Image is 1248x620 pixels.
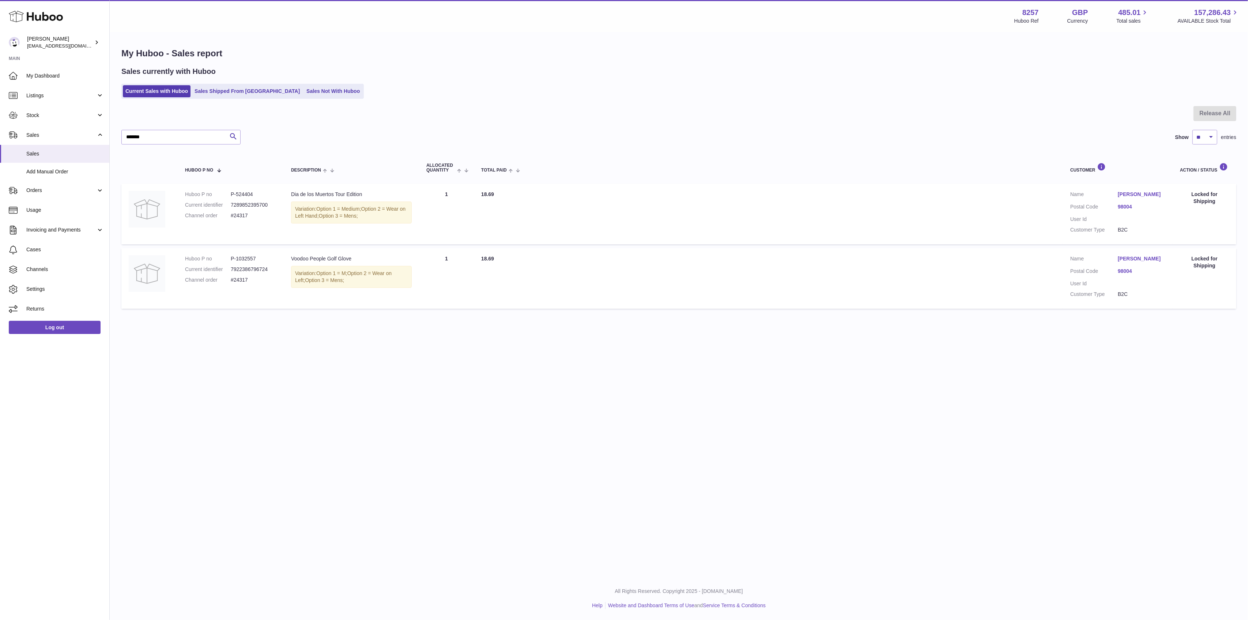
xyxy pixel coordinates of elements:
span: Usage [26,207,104,214]
span: My Dashboard [26,72,104,79]
span: 18.69 [481,256,494,262]
h1: My Huboo - Sales report [121,48,1236,59]
dt: Customer Type [1070,226,1118,233]
a: Service Terms & Conditions [703,602,766,608]
dd: #24317 [231,277,276,283]
div: Huboo Ref [1014,18,1039,25]
a: Help [592,602,603,608]
dt: User Id [1070,216,1118,223]
li: and [606,602,766,609]
span: Orders [26,187,96,194]
a: Website and Dashboard Terms of Use [608,602,694,608]
dt: Postal Code [1070,268,1118,277]
span: Option 3 = Mens; [305,277,344,283]
div: [PERSON_NAME] [27,35,93,49]
dd: 7289852395700 [231,202,276,208]
span: Total paid [481,168,507,173]
label: Show [1175,134,1189,141]
div: Action / Status [1180,163,1229,173]
span: ALLOCATED Quantity [426,163,455,173]
div: Voodoo People Golf Glove [291,255,412,262]
span: Channels [26,266,104,273]
span: Sales [26,132,96,139]
span: Option 2 = Wear on Left; [295,270,392,283]
span: 485.01 [1118,8,1140,18]
dt: Huboo P no [185,255,231,262]
dt: Customer Type [1070,291,1118,298]
dt: Channel order [185,212,231,219]
a: 157,286.43 AVAILABLE Stock Total [1177,8,1239,25]
span: entries [1221,134,1236,141]
dd: 7922386796724 [231,266,276,273]
a: Sales Shipped From [GEOGRAPHIC_DATA] [192,85,302,97]
span: Stock [26,112,96,119]
dt: Current identifier [185,202,231,208]
div: Variation: [291,202,412,223]
p: All Rights Reserved. Copyright 2025 - [DOMAIN_NAME] [116,588,1242,595]
a: 485.01 Total sales [1116,8,1149,25]
strong: GBP [1072,8,1088,18]
dd: #24317 [231,212,276,219]
span: Sales [26,150,104,157]
span: Settings [26,286,104,293]
img: don@skinsgolf.com [9,37,20,48]
div: Locked for Shipping [1180,255,1229,269]
a: Sales Not With Huboo [304,85,362,97]
span: Invoicing and Payments [26,226,96,233]
div: Variation: [291,266,412,288]
span: Option 1 = M; [316,270,347,276]
div: Customer [1070,163,1165,173]
span: 157,286.43 [1194,8,1231,18]
span: Total sales [1116,18,1149,25]
strong: 8257 [1022,8,1039,18]
h2: Sales currently with Huboo [121,67,216,76]
span: [EMAIL_ADDRESS][DOMAIN_NAME] [27,43,108,49]
a: Current Sales with Huboo [123,85,191,97]
div: Currency [1067,18,1088,25]
a: [PERSON_NAME] [1118,255,1165,262]
a: Log out [9,321,101,334]
img: no-photo.jpg [129,191,165,228]
span: 18.69 [481,191,494,197]
dt: Postal Code [1070,203,1118,212]
span: Listings [26,92,96,99]
a: 98004 [1118,268,1165,275]
dd: B2C [1118,291,1165,298]
dt: Name [1070,191,1118,200]
span: Description [291,168,321,173]
div: Dia de los Muertos Tour Edition [291,191,412,198]
dd: P-1032557 [231,255,276,262]
dd: P-524404 [231,191,276,198]
span: Option 1 = Medium; [316,206,361,212]
span: Add Manual Order [26,168,104,175]
dt: Huboo P no [185,191,231,198]
dt: User Id [1070,280,1118,287]
img: no-photo.jpg [129,255,165,292]
dt: Current identifier [185,266,231,273]
a: [PERSON_NAME] [1118,191,1165,198]
div: Locked for Shipping [1180,191,1229,205]
dt: Channel order [185,277,231,283]
span: Option 3 = Mens; [319,213,358,219]
td: 1 [419,248,474,309]
a: 98004 [1118,203,1165,210]
td: 1 [419,184,474,244]
span: Huboo P no [185,168,213,173]
dd: B2C [1118,226,1165,233]
span: Returns [26,305,104,312]
dt: Name [1070,255,1118,264]
span: AVAILABLE Stock Total [1177,18,1239,25]
span: Cases [26,246,104,253]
